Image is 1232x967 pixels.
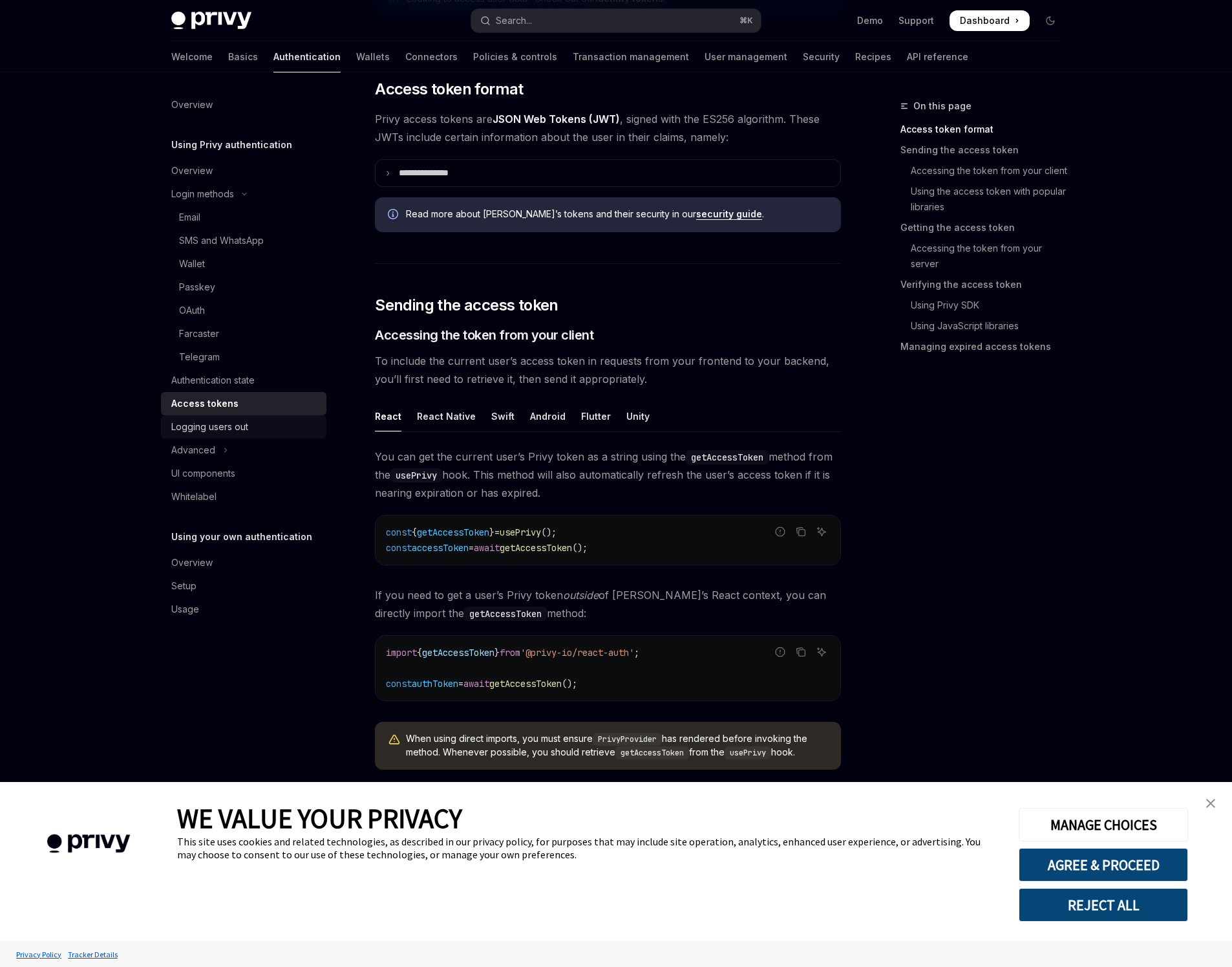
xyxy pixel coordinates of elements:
div: Farcaster [179,326,219,342]
span: await [463,678,489,690]
button: Ask AI [813,523,830,540]
button: MANAGE CHOICES [1019,808,1188,842]
code: usePrivy [390,468,442,483]
a: Logging users out [161,415,326,439]
span: Accessing the token from your client [375,326,593,344]
code: usePrivy [725,746,771,759]
div: Telegram [179,349,220,365]
div: Email [179,210,200,225]
a: Security [803,41,840,72]
span: Dashboard [960,14,1010,27]
a: Basics [228,41,258,72]
span: WE VALUE YOUR PRIVACY [177,801,462,835]
div: Login methods [171,186,234,202]
div: Overview [171,555,213,570]
a: Setup [161,574,326,598]
a: Support [898,14,934,27]
div: Whitelabel [171,489,217,505]
span: authToken [412,678,458,690]
span: On this page [913,98,972,114]
button: Report incorrect code [772,523,789,540]
span: accessToken [412,542,469,554]
button: REJECT ALL [1019,888,1188,922]
div: OAuth [179,303,205,318]
a: Connectors [405,41,458,72]
div: Access tokens [171,396,239,411]
code: getAccessToken [464,607,547,621]
span: Sending the access token [375,295,558,316]
a: Passkey [161,276,326,299]
span: (); [562,678,577,690]
a: Access tokens [161,392,326,415]
a: Demo [857,14,883,27]
div: React [375,401,401,431]
span: getAccessToken [422,647,494,658]
div: SMS and WhatsApp [179,233,264,248]
span: Privy access tokens are , signed with the ES256 algorithm. These JWTs include certain information... [375,110,841,146]
a: Farcaster [161,322,326,345]
div: Swift [491,401,515,431]
code: PrivyProvider [593,733,662,746]
img: close banner [1206,799,1215,808]
div: Logging users out [171,419,248,435]
img: dark logo [171,12,251,30]
div: Authentication state [171,373,255,388]
span: const [386,527,412,538]
div: Wallet [179,256,205,272]
a: Transaction management [573,41,689,72]
div: Android [530,401,566,431]
a: Email [161,206,326,229]
span: { [417,647,422,658]
span: = [494,527,500,538]
a: Wallets [356,41,390,72]
span: ; [634,647,639,658]
span: = [458,678,463,690]
span: const [386,678,412,690]
em: outside [563,589,599,602]
a: Accessing the token from your server [900,238,1071,274]
span: Read more about [PERSON_NAME]’s tokens and their security in our . [406,208,828,221]
a: Using JavaScript libraries [900,316,1071,336]
span: } [489,527,494,538]
span: getAccessToken [417,527,489,538]
code: getAccessToken [615,746,689,759]
a: Accessing the token from your client [900,160,1071,181]
a: Policies & controls [473,41,557,72]
button: Toggle Login methods section [161,182,326,206]
a: Authentication state [161,369,326,392]
button: Copy the contents from the code block [792,523,809,540]
a: Wallet [161,252,326,276]
span: = [469,542,474,554]
svg: Warning [388,733,401,746]
a: Recipes [855,41,891,72]
h5: Using your own authentication [171,529,312,545]
a: API reference [907,41,968,72]
span: getAccessToken [500,542,572,554]
a: Telegram [161,345,326,369]
div: Setup [171,578,196,594]
a: Using the access token with popular libraries [900,181,1071,217]
span: You can get the current user’s Privy token as a string using the method from the hook. This metho... [375,448,841,502]
a: Getting the access token [900,217,1071,238]
a: Overview [161,551,326,574]
div: Overview [171,163,213,179]
a: Overview [161,93,326,116]
span: '@privy-io/react-auth' [520,647,634,658]
a: Welcome [171,41,213,72]
span: If you need to get a user’s Privy token of [PERSON_NAME]’s React context, you can directly import... [375,586,841,622]
div: Overview [171,97,213,113]
a: Whitelabel [161,485,326,508]
a: Authentication [273,41,341,72]
a: Verifying the access token [900,274,1071,295]
span: } [494,647,500,658]
a: UI components [161,462,326,485]
div: UI components [171,466,235,481]
svg: Info [388,209,401,222]
span: const [386,542,412,554]
a: close banner [1198,790,1224,816]
span: (); [541,527,557,538]
img: company logo [19,816,158,872]
h5: Using Privy authentication [171,137,292,153]
a: security guide [696,208,762,220]
button: Open search [471,9,761,32]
